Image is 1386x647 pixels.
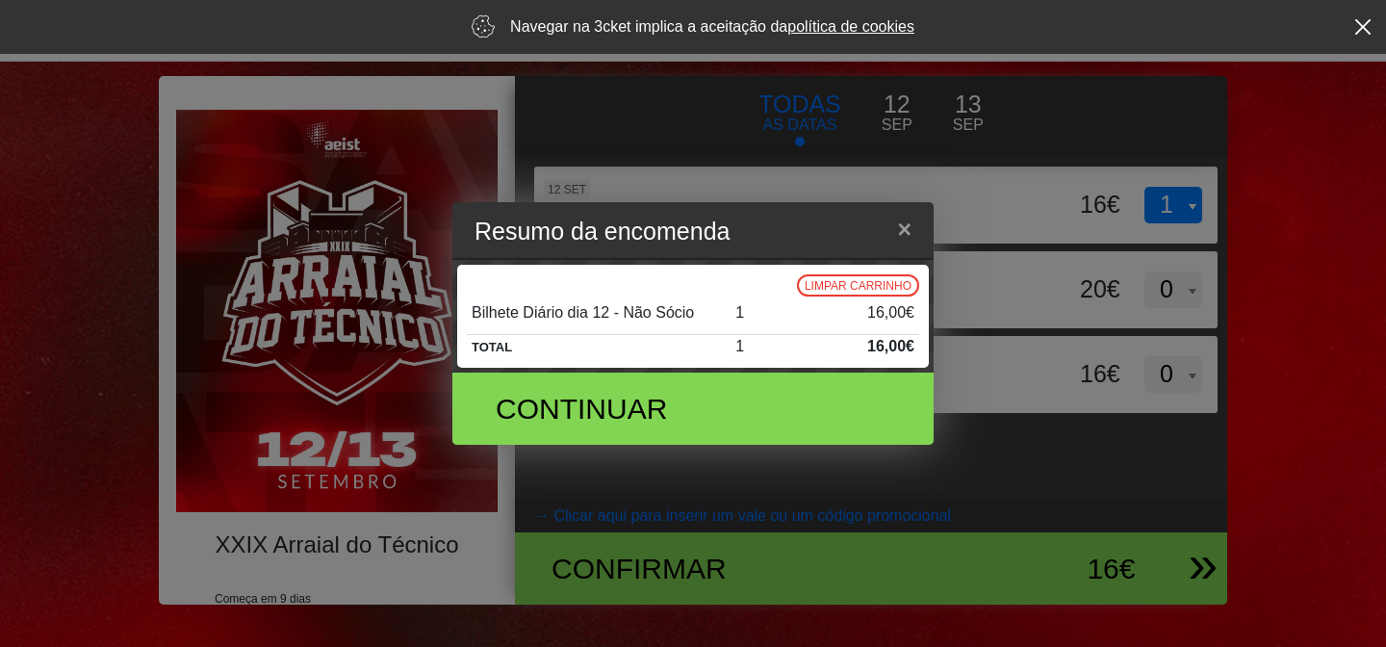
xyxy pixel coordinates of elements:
div: Bilhete Diário dia 12 - Não Sócio [467,301,731,324]
p: Navegar na 3cket implica a aceitação da [510,15,914,39]
div: 16,00€ [806,301,919,324]
button: Close [882,198,927,261]
div: 1 [731,334,806,359]
button: Limpar carrinho [797,274,919,297]
span: × [897,214,911,246]
a: política de cookies [787,18,914,35]
div: TOTAL [467,334,731,359]
h5: Resumo da encomenda [475,214,730,250]
div: 1 [731,301,806,324]
button: Continuar [452,373,934,445]
div: 16,00€ [806,334,919,359]
div: Continuar [481,387,763,430]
